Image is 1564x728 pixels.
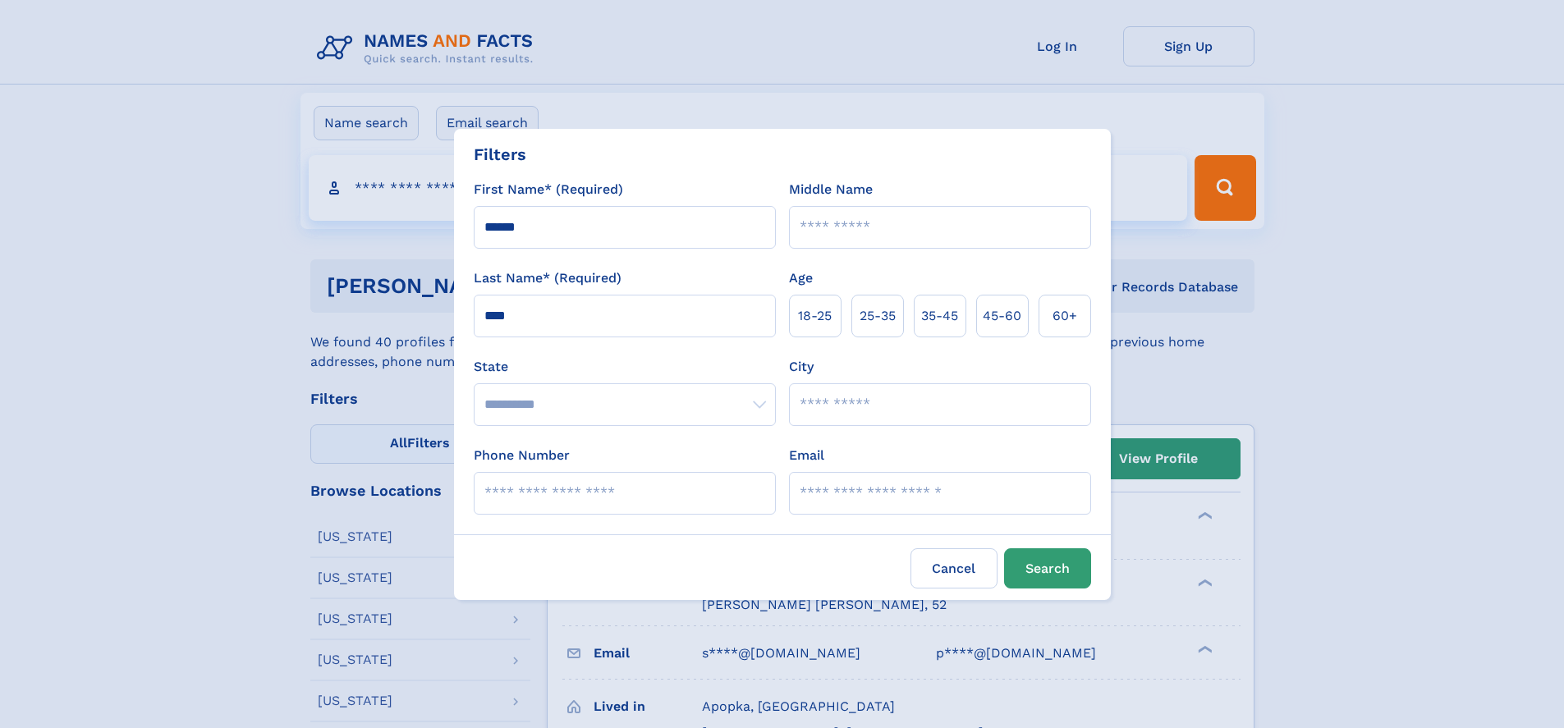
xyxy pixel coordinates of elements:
[910,548,998,588] label: Cancel
[474,142,526,167] div: Filters
[860,306,896,326] span: 25‑35
[474,446,570,465] label: Phone Number
[474,268,621,288] label: Last Name* (Required)
[798,306,832,326] span: 18‑25
[1053,306,1077,326] span: 60+
[789,268,813,288] label: Age
[983,306,1021,326] span: 45‑60
[789,357,814,377] label: City
[789,180,873,199] label: Middle Name
[474,180,623,199] label: First Name* (Required)
[1004,548,1091,588] button: Search
[474,357,776,377] label: State
[789,446,824,465] label: Email
[921,306,958,326] span: 35‑45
